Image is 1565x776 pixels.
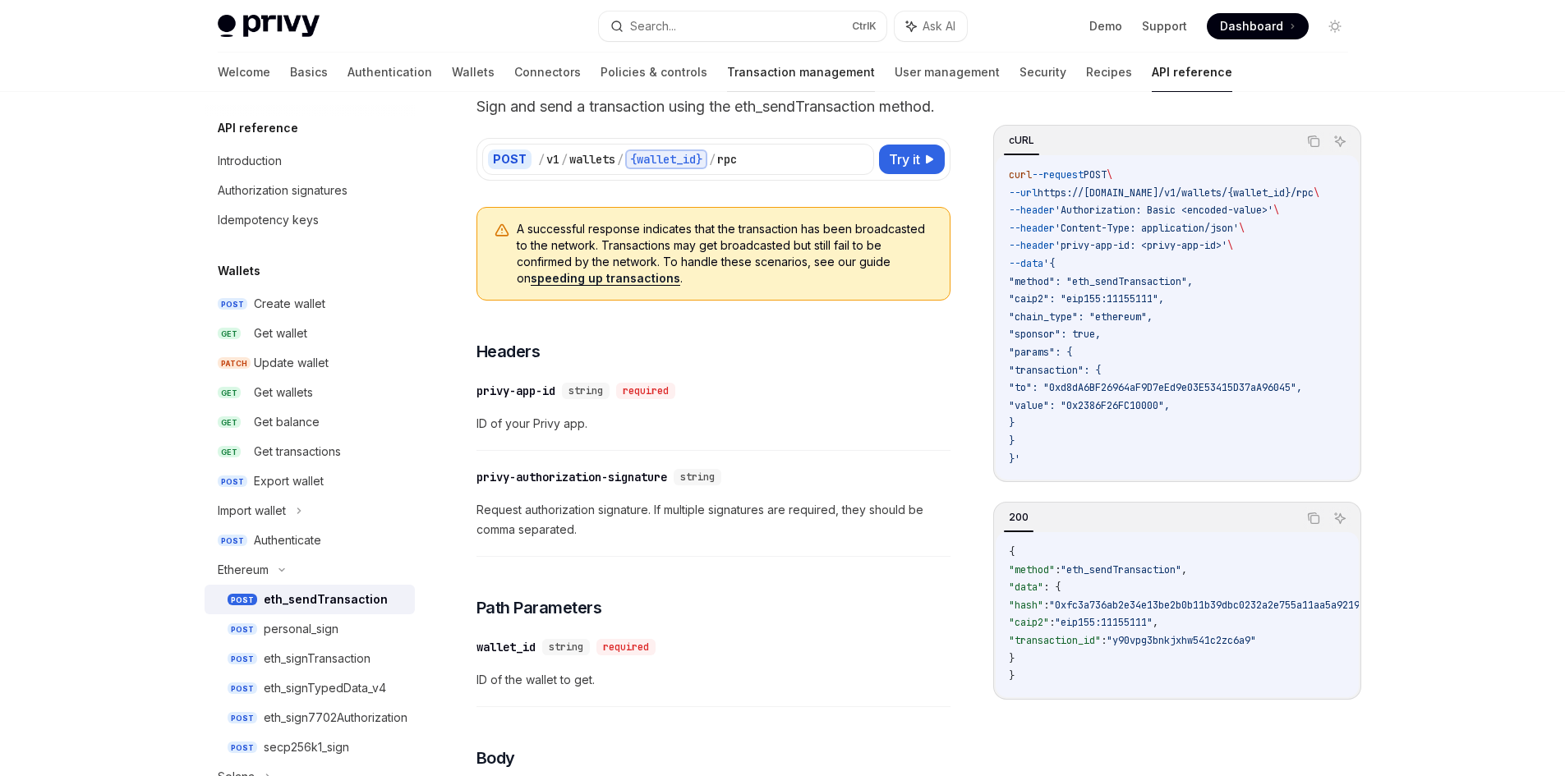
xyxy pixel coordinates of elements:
h5: Wallets [218,261,260,281]
div: Get transactions [254,442,341,461]
span: GET [218,387,241,399]
div: wallets [569,151,615,168]
div: secp256k1_sign [264,737,349,757]
span: --header [1009,239,1055,252]
span: --header [1009,204,1055,217]
h5: API reference [218,118,298,138]
a: POSTpersonal_sign [205,614,415,644]
div: required [596,639,656,655]
span: PATCH [218,357,251,370]
span: : [1049,616,1055,629]
span: POST [218,475,247,488]
span: "value": "0x2386F26FC10000", [1009,399,1170,412]
a: Authorization signatures [205,176,415,205]
span: --request [1032,168,1084,181]
div: privy-authorization-signature [476,469,667,485]
a: POSTCreate wallet [205,289,415,319]
a: Connectors [514,53,581,92]
span: POST [228,653,257,665]
a: POSTAuthenticate [205,526,415,555]
div: / [617,151,624,168]
span: Request authorization signature. If multiple signatures are required, they should be comma separa... [476,500,951,540]
a: POSTExport wallet [205,466,415,496]
a: POSTsecp256k1_sign [205,732,415,762]
a: POSTeth_sendTransaction [205,585,415,614]
span: POST [1084,168,1107,181]
button: Toggle dark mode [1322,13,1348,39]
div: required [616,383,675,399]
span: { [1009,545,1015,558]
span: POST [228,712,257,724]
a: Introduction [205,146,415,176]
span: "0xfc3a736ab2e34e13be2b0b11b39dbc0232a2e755a11aa5a9219890d3b2c6c7d8" [1049,599,1440,612]
span: --url [1009,186,1038,200]
span: \ [1273,204,1279,217]
span: string [568,384,603,397]
span: "eth_sendTransaction" [1061,563,1181,576]
a: GETGet wallets [205,378,415,407]
button: Copy the contents from the code block [1303,507,1324,529]
span: ID of your Privy app. [476,414,951,434]
span: "to": "0xd8dA6BF26964aF9D7eEd9e03E53415D37aA96045", [1009,381,1302,394]
div: Export wallet [254,471,324,491]
div: {wallet_id} [625,149,707,169]
span: 'privy-app-id: <privy-app-id>' [1055,239,1227,252]
div: Idempotency keys [218,210,319,230]
a: GETGet wallet [205,319,415,348]
div: / [709,151,716,168]
span: 'Authorization: Basic <encoded-value>' [1055,204,1273,217]
button: Ask AI [1329,131,1351,152]
div: privy-app-id [476,383,555,399]
a: Dashboard [1207,13,1309,39]
span: "method": "eth_sendTransaction", [1009,275,1193,288]
div: Introduction [218,151,282,171]
span: "method" [1009,563,1055,576]
div: cURL [1004,131,1039,150]
span: POST [228,623,257,636]
div: eth_sign7702Authorization [264,708,407,728]
span: "data" [1009,581,1043,594]
span: "chain_type": "ethereum", [1009,310,1153,324]
span: : [1043,599,1049,612]
div: Ethereum [218,560,269,580]
span: } [1009,652,1015,665]
span: GET [218,416,241,429]
div: Authorization signatures [218,181,348,200]
span: \ [1239,222,1245,235]
span: POST [228,682,257,695]
span: "hash" [1009,599,1043,612]
span: } [1009,416,1015,429]
span: curl [1009,168,1032,181]
span: , [1181,563,1187,576]
div: v1 [546,151,559,168]
button: Try it [879,145,945,174]
a: Demo [1089,18,1122,34]
button: Copy the contents from the code block [1303,131,1324,152]
a: Support [1142,18,1187,34]
img: light logo [218,15,320,38]
div: eth_signTypedData_v4 [264,678,386,698]
span: POST [218,535,247,547]
div: rpc [717,151,737,168]
div: Get wallets [254,383,313,402]
span: Ask AI [923,18,955,34]
a: GETGet balance [205,407,415,437]
a: POSTeth_signTypedData_v4 [205,673,415,703]
span: "sponsor": true, [1009,328,1101,341]
span: Path Parameters [476,596,602,619]
a: Authentication [348,53,432,92]
span: Try it [889,149,920,169]
span: --header [1009,222,1055,235]
span: Headers [476,340,541,363]
span: , [1153,616,1158,629]
div: eth_signTransaction [264,649,371,668]
span: GET [218,446,241,458]
div: 200 [1004,507,1033,527]
div: Update wallet [254,353,329,373]
a: POSTeth_signTransaction [205,644,415,673]
span: "params": { [1009,346,1072,359]
div: personal_sign [264,619,338,639]
span: POST [218,298,247,310]
span: "transaction": { [1009,364,1101,377]
div: Create wallet [254,294,325,314]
